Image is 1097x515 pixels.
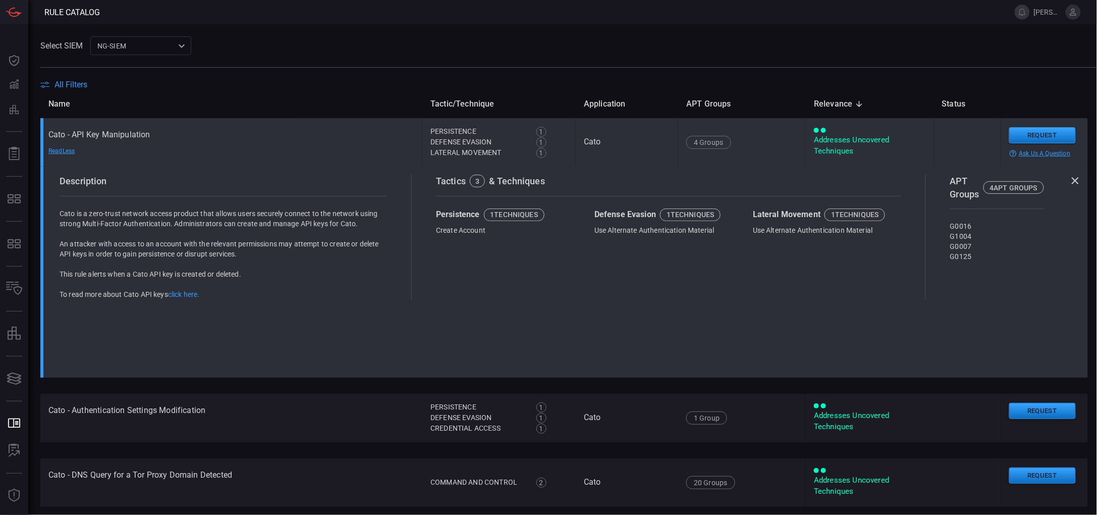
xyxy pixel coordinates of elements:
span: Relevance [814,98,866,110]
p: NG-SIEM [97,41,175,51]
button: Reports [2,142,26,166]
td: Cato - API Key Manipulation [40,118,422,167]
span: Application [584,98,639,110]
div: ask us a question [1009,149,1080,158]
p: This rule alerts when a Cato API key is created or deleted. [60,269,387,279]
div: 1 techniques [667,211,715,218]
td: Cato [576,458,678,507]
div: Addresses Uncovered Techniques [814,475,925,497]
p: Cato is a zero-trust network access product that allows users securely connect to the network usi... [60,209,387,229]
button: Cards [2,367,26,391]
td: Cato [576,118,678,167]
div: 1 techniques [831,211,879,218]
div: 1 [536,413,546,423]
div: 1 [536,127,546,137]
div: Addresses Uncovered Techniques [814,410,925,432]
div: G1004 [950,231,1045,241]
div: Command and Control [430,477,525,488]
th: APT Groups [678,89,806,118]
div: Addresses Uncovered Techniques [814,135,925,157]
button: Rule Catalog [2,411,26,436]
div: Tactics & Techniques [436,175,901,188]
div: Defense Evasion [430,413,525,423]
div: Lateral Movement [430,147,525,158]
th: Tactic/Technique [422,89,576,118]
div: Persistence [436,209,584,221]
div: 1 [536,148,546,158]
label: Select SIEM [40,41,83,50]
td: Cato - DNS Query for a Tor Proxy Domain Detected [40,458,422,507]
div: Defense Evasion [430,137,525,147]
div: Lateral Movement [753,209,901,221]
span: Status [942,98,979,110]
div: Create Account [436,225,584,235]
button: MITRE - Detection Posture [2,232,26,256]
div: 4 Groups [686,136,731,149]
div: G0007 [950,241,1045,251]
div: 4 APT GROUPS [990,184,1038,191]
div: Persistence [430,402,525,413]
div: Persistence [430,126,525,137]
button: assets [2,322,26,346]
button: Inventory [2,277,26,301]
span: All Filters [54,80,87,89]
div: 1 [536,137,546,147]
p: An attacker with access to an account with the relevant permissions may attempt to create or dele... [60,239,387,259]
div: 1 Group [686,411,727,425]
div: 1 techniques [490,211,538,218]
button: MITRE - Exposures [2,187,26,211]
span: [PERSON_NAME].[PERSON_NAME] [1034,8,1062,16]
div: G0125 [950,251,1045,262]
div: Defense Evasion [594,209,743,221]
div: 2 [536,478,546,488]
button: Request [1009,468,1076,484]
p: To read more about Cato API keys [60,289,387,299]
div: Read Less [48,147,119,155]
button: Detections [2,73,26,97]
div: 20 Groups [686,476,735,489]
td: Cato [576,394,678,442]
button: Dashboard [2,48,26,73]
div: Description [60,175,387,188]
button: ALERT ANALYSIS [2,439,26,463]
div: 1 [536,402,546,413]
button: Preventions [2,97,26,121]
div: Use Alternate Authentication Material [753,225,901,235]
button: Request [1009,403,1076,420]
div: 1 [536,424,546,434]
div: Credential Access [430,423,525,434]
div: 3 [475,178,479,185]
div: G0016 [950,221,1045,231]
div: APT Groups [950,175,1045,200]
span: Rule Catalog [44,8,100,17]
span: Name [48,98,84,110]
td: Cato - Authentication Settings Modification [40,394,422,442]
a: click here. [168,290,200,298]
button: Threat Intelligence [2,484,26,508]
div: Use Alternate Authentication Material [594,225,743,235]
button: Request [1009,127,1076,144]
button: All Filters [40,80,87,89]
